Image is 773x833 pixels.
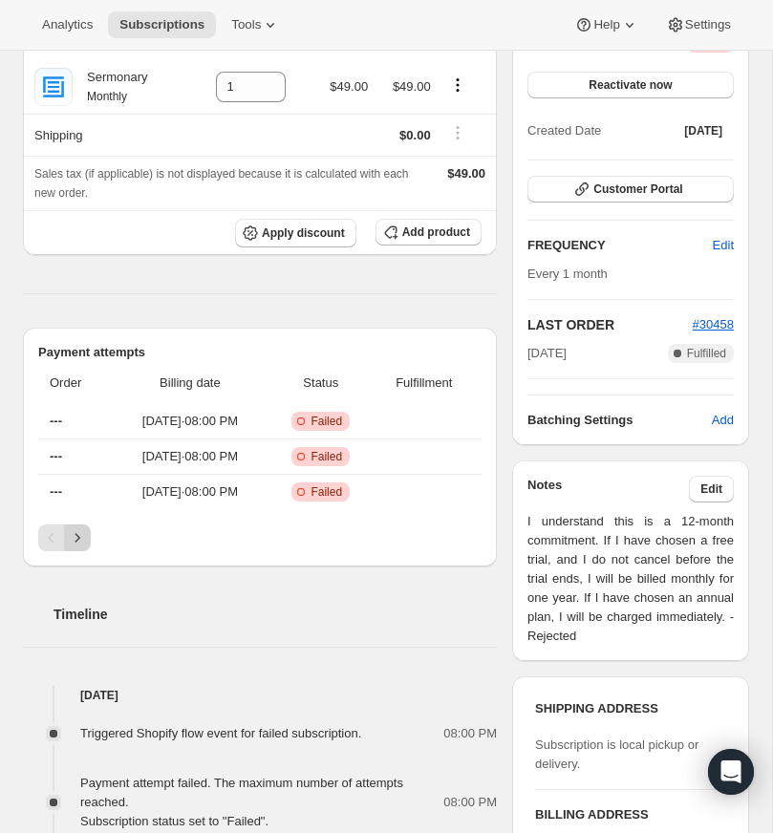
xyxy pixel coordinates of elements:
[38,524,482,551] nav: Pagination
[693,317,734,331] a: #30458
[117,447,264,466] span: [DATE] · 08:00 PM
[713,236,734,255] span: Edit
[655,11,742,38] button: Settings
[117,482,264,502] span: [DATE] · 08:00 PM
[34,167,409,200] span: Sales tax (if applicable) is not displayed because it is calculated with each new order.
[23,114,188,156] th: Shipping
[311,414,342,429] span: Failed
[64,524,91,551] button: Next
[527,315,693,334] h2: LAST ORDER
[700,405,745,436] button: Add
[563,11,650,38] button: Help
[50,484,62,499] span: ---
[447,166,485,181] span: $49.00
[231,17,261,32] span: Tools
[684,123,722,139] span: [DATE]
[673,117,734,144] button: [DATE]
[685,17,731,32] span: Settings
[527,512,734,646] span: I understand this is a 12-month commitment. If I have chosen a free trial, and I do not cancel be...
[527,176,734,203] button: Customer Portal
[378,374,470,393] span: Fulfillment
[443,793,497,812] span: 08:00 PM
[693,315,734,334] button: #30458
[535,737,698,771] span: Subscription is local pickup or delivery.
[311,484,342,500] span: Failed
[527,72,734,98] button: Reactivate now
[535,699,726,718] h3: SHIPPING ADDRESS
[376,219,482,246] button: Add product
[589,77,672,93] span: Reactivate now
[119,17,204,32] span: Subscriptions
[527,411,712,430] h6: Batching Settings
[311,449,342,464] span: Failed
[708,749,754,795] div: Open Intercom Messenger
[443,724,497,743] span: 08:00 PM
[393,79,431,94] span: $49.00
[117,374,264,393] span: Billing date
[50,449,62,463] span: ---
[442,122,473,143] button: Shipping actions
[402,224,470,240] span: Add product
[87,90,127,103] small: Monthly
[80,726,361,740] span: Triggered Shopify flow event for failed subscription.
[527,476,689,502] h3: Notes
[442,75,473,96] button: Product actions
[689,476,734,502] button: Edit
[34,68,73,106] img: product img
[527,267,608,281] span: Every 1 month
[712,411,734,430] span: Add
[38,343,482,362] h2: Payment attempts
[220,11,291,38] button: Tools
[23,686,497,705] h4: [DATE]
[50,414,62,428] span: ---
[38,362,111,404] th: Order
[73,68,148,106] div: Sermonary
[593,182,682,197] span: Customer Portal
[593,17,619,32] span: Help
[108,11,216,38] button: Subscriptions
[687,346,726,361] span: Fulfilled
[527,236,713,255] h2: FREQUENCY
[117,412,264,431] span: [DATE] · 08:00 PM
[262,225,345,241] span: Apply discount
[527,344,567,363] span: [DATE]
[80,774,432,831] div: Payment attempt failed. The maximum number of attempts reached. Subscription status set to "Failed".
[527,121,601,140] span: Created Date
[701,230,745,261] button: Edit
[235,219,356,247] button: Apply discount
[54,605,497,624] h2: Timeline
[535,805,726,824] h3: BILLING ADDRESS
[700,481,722,497] span: Edit
[275,374,367,393] span: Status
[330,79,368,94] span: $49.00
[399,128,431,142] span: $0.00
[31,11,104,38] button: Analytics
[42,17,93,32] span: Analytics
